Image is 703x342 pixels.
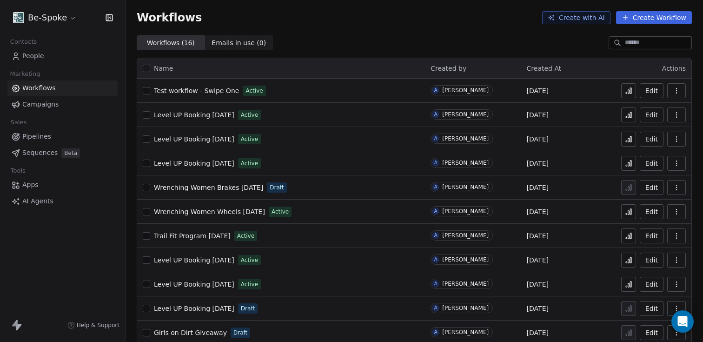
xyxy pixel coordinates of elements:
a: Edit [640,277,663,292]
span: Active [272,208,289,216]
span: Draft [233,329,247,337]
div: Open Intercom Messenger [671,310,694,333]
span: People [22,51,44,61]
div: A [434,232,438,239]
a: Workflows [7,80,118,96]
button: Be-Spoke [11,10,79,26]
a: People [7,48,118,64]
span: [DATE] [527,231,549,241]
span: Level UP Booking [DATE] [154,281,234,288]
button: Edit [640,301,663,316]
span: [DATE] [527,110,549,120]
a: Girls on Dirt Giveaway [154,328,227,337]
a: Wrenching Women Brakes [DATE] [154,183,263,192]
span: Be-Spoke [28,12,67,24]
span: Created At [527,65,562,72]
span: Campaigns [22,100,59,109]
div: [PERSON_NAME] [442,256,489,263]
span: [DATE] [527,86,549,95]
span: Created by [431,65,466,72]
span: [DATE] [527,159,549,168]
div: A [434,208,438,215]
button: Edit [640,228,663,243]
div: [PERSON_NAME] [442,281,489,287]
button: Edit [640,180,663,195]
div: [PERSON_NAME] [442,305,489,311]
span: Help & Support [77,322,119,329]
button: Create with AI [542,11,610,24]
a: Test workflow - Swipe One [154,86,239,95]
img: Facebook%20profile%20picture.png [13,12,24,23]
span: Level UP Booking [DATE] [154,256,234,264]
span: Active [237,232,254,240]
span: [DATE] [527,255,549,265]
button: Edit [640,325,663,340]
span: Workflows [22,83,56,93]
span: AI Agents [22,196,53,206]
a: Edit [640,253,663,268]
a: Campaigns [7,97,118,112]
span: Actions [662,65,686,72]
span: Beta [61,148,80,158]
span: [DATE] [527,280,549,289]
div: A [434,159,438,167]
a: Trail Fit Program [DATE] [154,231,231,241]
div: A [434,304,438,312]
span: Wrenching Women Brakes [DATE] [154,184,263,191]
div: A [434,280,438,288]
span: [DATE] [527,328,549,337]
div: A [434,329,438,336]
span: Level UP Booking [DATE] [154,160,234,167]
a: Level UP Booking [DATE] [154,159,234,168]
div: A [434,87,438,94]
span: Active [241,135,258,143]
a: Level UP Booking [DATE] [154,110,234,120]
span: Active [241,280,258,288]
span: Girls on Dirt Giveaway [154,329,227,336]
div: A [434,183,438,191]
span: Trail Fit Program [DATE] [154,232,231,240]
span: Active [241,159,258,168]
span: Draft [241,304,255,313]
span: Test workflow - Swipe One [154,87,239,94]
span: [DATE] [527,183,549,192]
a: AI Agents [7,194,118,209]
a: Wrenching Women Wheels [DATE] [154,207,265,216]
span: Sales [7,115,31,129]
span: Level UP Booking [DATE] [154,111,234,119]
div: [PERSON_NAME] [442,160,489,166]
span: Active [245,87,263,95]
a: Level UP Booking [DATE] [154,280,234,289]
button: Edit [640,107,663,122]
button: Edit [640,83,663,98]
span: Tools [7,164,29,178]
span: Emails in use ( 0 ) [212,38,266,48]
span: Level UP Booking [DATE] [154,135,234,143]
span: [DATE] [527,134,549,144]
a: Apps [7,177,118,193]
div: [PERSON_NAME] [442,232,489,239]
span: Contacts [6,35,41,49]
div: A [434,111,438,118]
div: A [434,135,438,142]
span: [DATE] [527,207,549,216]
div: [PERSON_NAME] [442,111,489,118]
a: Level UP Booking [DATE] [154,134,234,144]
span: Workflows [137,11,202,24]
span: Pipelines [22,132,51,141]
span: Apps [22,180,39,190]
button: Edit [640,204,663,219]
a: Edit [640,156,663,171]
span: Wrenching Women Wheels [DATE] [154,208,265,215]
span: Level UP Booking [DATE] [154,305,234,312]
span: Draft [270,183,284,192]
button: Edit [640,132,663,147]
span: Name [154,64,173,74]
div: [PERSON_NAME] [442,135,489,142]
